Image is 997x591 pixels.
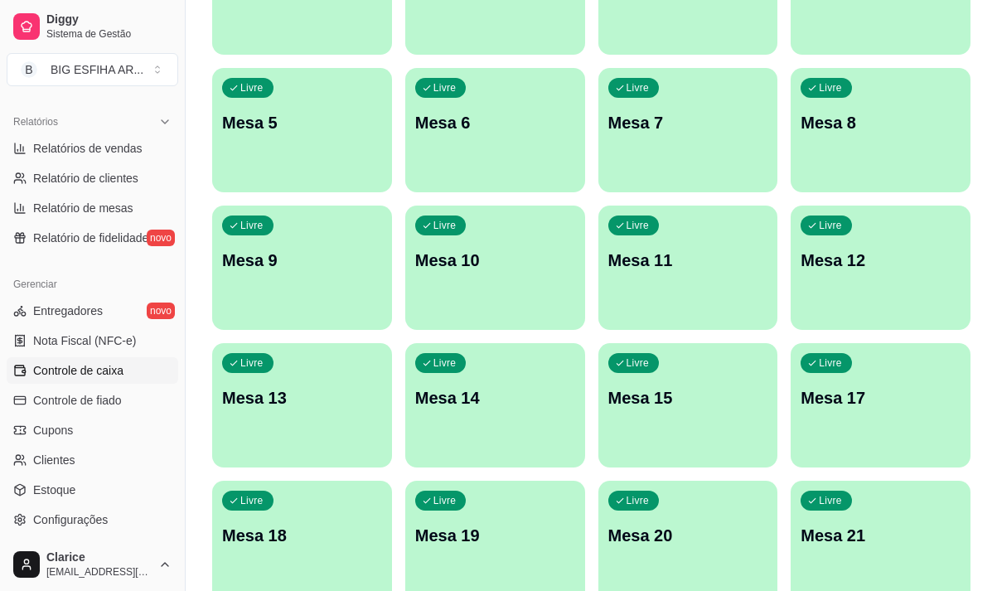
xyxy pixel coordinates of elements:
[212,343,392,467] button: LivreMesa 13
[627,356,650,370] p: Livre
[7,165,178,191] a: Relatório de clientes
[433,219,457,232] p: Livre
[33,392,122,409] span: Controle de fiado
[7,225,178,251] a: Relatório de fidelidadenovo
[433,81,457,94] p: Livre
[7,447,178,473] a: Clientes
[46,27,172,41] span: Sistema de Gestão
[240,81,264,94] p: Livre
[33,303,103,319] span: Entregadores
[212,68,392,192] button: LivreMesa 5
[608,524,768,547] p: Mesa 20
[405,343,585,467] button: LivreMesa 14
[7,135,178,162] a: Relatórios de vendas
[608,249,768,272] p: Mesa 11
[7,195,178,221] a: Relatório de mesas
[627,219,650,232] p: Livre
[791,68,970,192] button: LivreMesa 8
[33,332,136,349] span: Nota Fiscal (NFC-e)
[608,111,768,134] p: Mesa 7
[415,386,575,409] p: Mesa 14
[627,81,650,94] p: Livre
[627,494,650,507] p: Livre
[791,343,970,467] button: LivreMesa 17
[801,111,961,134] p: Mesa 8
[240,219,264,232] p: Livre
[33,452,75,468] span: Clientes
[33,200,133,216] span: Relatório de mesas
[33,422,73,438] span: Cupons
[21,61,37,78] span: B
[801,524,961,547] p: Mesa 21
[598,68,778,192] button: LivreMesa 7
[7,298,178,324] a: Entregadoresnovo
[598,343,778,467] button: LivreMesa 15
[598,206,778,330] button: LivreMesa 11
[33,362,123,379] span: Controle de caixa
[415,111,575,134] p: Mesa 6
[7,53,178,86] button: Select a team
[46,550,152,565] span: Clarice
[212,206,392,330] button: LivreMesa 9
[33,482,75,498] span: Estoque
[405,68,585,192] button: LivreMesa 6
[7,7,178,46] a: DiggySistema de Gestão
[33,170,138,187] span: Relatório de clientes
[222,524,382,547] p: Mesa 18
[7,357,178,384] a: Controle de caixa
[33,511,108,528] span: Configurações
[819,219,842,232] p: Livre
[405,206,585,330] button: LivreMesa 10
[819,81,842,94] p: Livre
[33,230,148,246] span: Relatório de fidelidade
[240,494,264,507] p: Livre
[222,249,382,272] p: Mesa 9
[7,417,178,443] a: Cupons
[51,61,143,78] div: BIG ESFIHA AR ...
[7,545,178,584] button: Clarice[EMAIL_ADDRESS][DOMAIN_NAME]
[46,565,152,579] span: [EMAIL_ADDRESS][DOMAIN_NAME]
[7,387,178,414] a: Controle de fiado
[608,386,768,409] p: Mesa 15
[222,386,382,409] p: Mesa 13
[433,356,457,370] p: Livre
[433,494,457,507] p: Livre
[791,206,970,330] button: LivreMesa 12
[415,524,575,547] p: Mesa 19
[7,506,178,533] a: Configurações
[240,356,264,370] p: Livre
[801,386,961,409] p: Mesa 17
[415,249,575,272] p: Mesa 10
[819,356,842,370] p: Livre
[33,140,143,157] span: Relatórios de vendas
[801,249,961,272] p: Mesa 12
[7,327,178,354] a: Nota Fiscal (NFC-e)
[222,111,382,134] p: Mesa 5
[13,115,58,128] span: Relatórios
[819,494,842,507] p: Livre
[7,271,178,298] div: Gerenciar
[46,12,172,27] span: Diggy
[7,477,178,503] a: Estoque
